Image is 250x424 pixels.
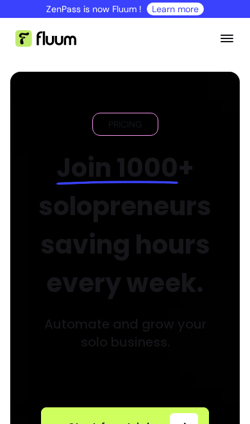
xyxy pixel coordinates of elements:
button: Open menu [219,18,235,59]
span: PRICING [103,118,147,131]
span: Join 1000 [56,150,178,186]
a: Learn more [152,3,199,15]
h2: + solopreneurs saving hours every week. [38,149,212,302]
h3: Automate and grow your solo business. [41,315,209,351]
p: ZenPass is now Fluum ! [46,3,142,15]
img: Fluum Logo [15,30,76,47]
